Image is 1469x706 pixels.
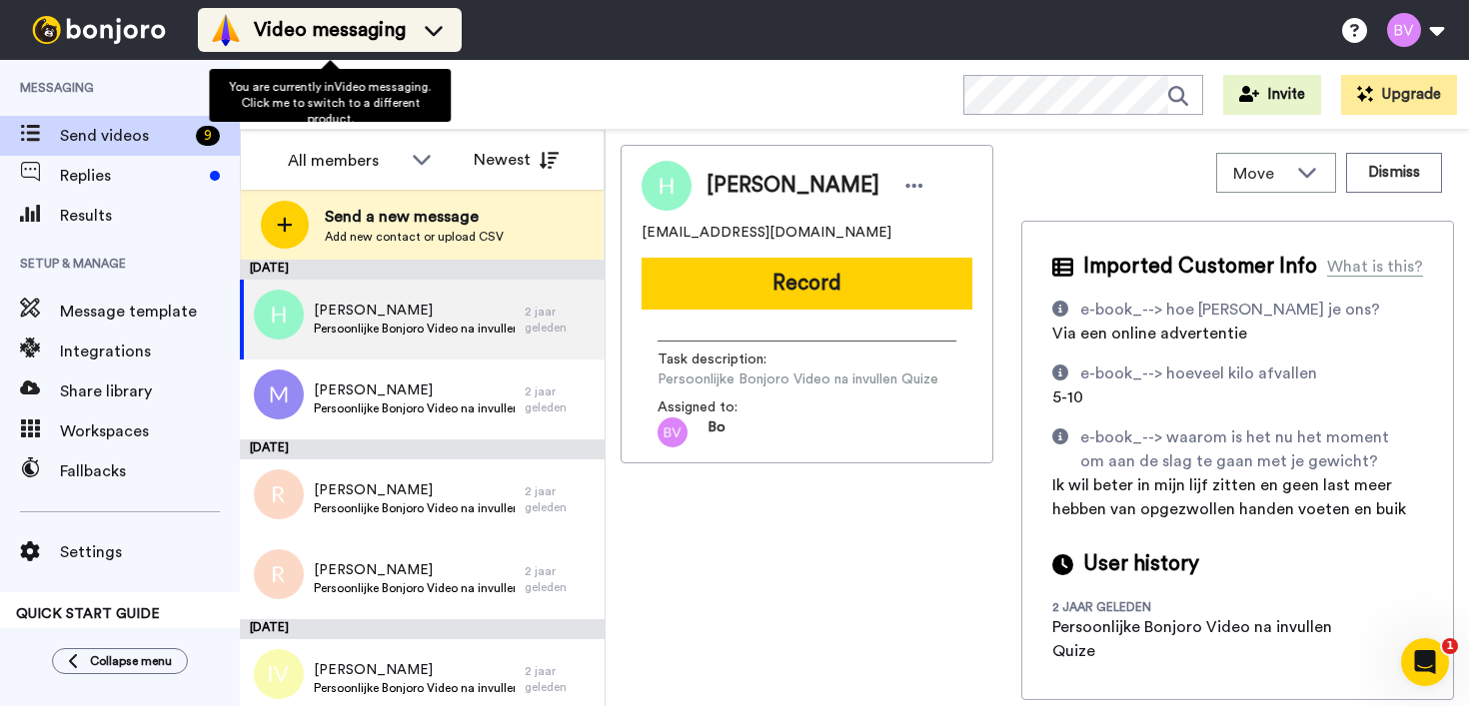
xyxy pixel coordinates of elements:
[210,14,242,46] img: vm-color.svg
[254,469,304,519] img: r.png
[1083,252,1317,282] span: Imported Customer Info
[314,380,515,400] span: [PERSON_NAME]
[254,290,304,340] img: h.png
[658,369,938,389] span: Persoonlijke Bonjoro Video na invullen Quize
[325,205,504,229] span: Send a new message
[60,459,240,483] span: Fallbacks
[314,400,515,416] span: Persoonlijke Bonjoro Video na invullen Quize
[240,619,605,639] div: [DATE]
[459,140,574,180] button: Newest
[1080,425,1415,473] div: e-book_--> waarom is het nu het moment om aan de slag te gaan met je gewicht?
[1442,638,1458,654] span: 1
[658,350,797,369] span: Task description :
[254,369,304,419] img: m.png
[1052,326,1247,342] span: Via een online advertentie
[314,301,515,321] span: [PERSON_NAME]
[525,483,595,515] div: 2 jaar geleden
[1327,255,1423,279] div: What is this?
[196,126,220,146] div: 9
[642,258,972,310] button: Record
[525,304,595,336] div: 2 jaar geleden
[60,540,240,564] span: Settings
[658,397,797,417] span: Assigned to:
[60,379,240,403] span: Share library
[1052,615,1372,663] div: Persoonlijke Bonjoro Video na invullen Quize
[16,607,160,621] span: QUICK START GUIDE
[90,653,172,669] span: Collapse menu
[325,229,504,245] span: Add new contact or upload CSV
[314,660,515,680] span: [PERSON_NAME]
[525,383,595,415] div: 2 jaar geleden
[254,549,304,599] img: r.png
[1052,477,1406,517] span: Ik wil beter in mijn lijf zitten en geen last meer hebben van opgezwollen handen voeten en buik
[314,480,515,500] span: [PERSON_NAME]
[1080,361,1317,385] div: e-book_--> hoeveel kilo afvallen
[642,223,891,243] span: [EMAIL_ADDRESS][DOMAIN_NAME]
[525,563,595,595] div: 2 jaar geleden
[314,500,515,516] span: Persoonlijke Bonjoro Video na invullen Quize
[314,321,515,337] span: Persoonlijke Bonjoro Video na invullen Quize
[314,680,515,696] span: Persoonlijke Bonjoro Video na invullen Quize
[707,171,879,201] span: [PERSON_NAME]
[1083,549,1199,579] span: User history
[24,16,174,44] img: bj-logo-header-white.svg
[525,663,595,695] div: 2 jaar geleden
[1052,389,1083,405] span: 5-10
[1223,75,1321,115] button: Invite
[708,417,726,447] span: Bo
[1080,298,1380,322] div: e-book_--> hoe [PERSON_NAME] je ons?
[314,580,515,596] span: Persoonlijke Bonjoro Video na invullen Quize
[60,164,202,188] span: Replies
[240,260,605,280] div: [DATE]
[288,149,402,173] div: All members
[254,649,304,699] img: iv.png
[642,161,692,211] img: Image of Hannie Bieleman
[1052,599,1182,615] div: 2 jaar geleden
[60,204,240,228] span: Results
[1341,75,1457,115] button: Upgrade
[60,300,240,324] span: Message template
[60,340,240,363] span: Integrations
[658,417,688,447] img: bv.png
[1346,153,1442,193] button: Dismiss
[1401,638,1449,686] iframe: Intercom live chat
[60,124,188,148] span: Send videos
[240,439,605,459] div: [DATE]
[314,560,515,580] span: [PERSON_NAME]
[60,419,240,443] span: Workspaces
[52,648,188,674] button: Collapse menu
[254,16,406,44] span: Video messaging
[229,81,431,125] span: You are currently in Video messaging . Click me to switch to a different product.
[1233,162,1287,186] span: Move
